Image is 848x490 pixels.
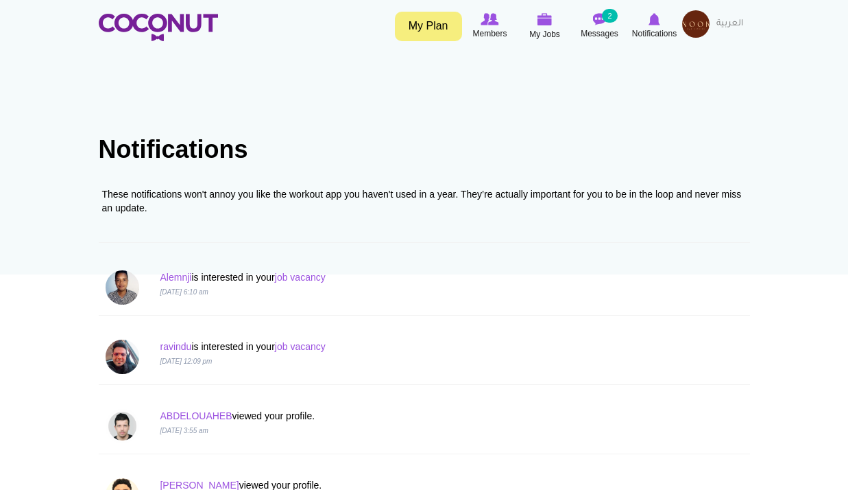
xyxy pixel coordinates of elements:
span: Notifications [632,27,677,40]
span: Members [472,27,507,40]
a: Notifications Notifications [627,10,682,42]
div: These notifications won't annoy you like the workout app you haven't used in a year. They’re actu... [102,187,747,215]
a: My Jobs My Jobs [518,10,572,43]
img: Home [99,14,218,41]
img: Notifications [649,13,660,25]
a: Alemnji [160,272,191,283]
img: Browse Members [481,13,498,25]
a: job vacancy [275,272,326,283]
p: is interested in your [160,270,578,284]
img: Messages [593,13,607,25]
a: Messages Messages 2 [572,10,627,42]
small: 2 [602,9,617,23]
img: My Jobs [537,13,553,25]
a: Browse Members Members [463,10,518,42]
h1: Notifications [99,136,750,163]
p: is interested in your [160,340,578,353]
a: العربية [710,10,750,38]
span: My Jobs [529,27,560,41]
span: Messages [581,27,618,40]
a: ravindu [160,341,191,352]
a: job vacancy [275,341,326,352]
a: ABDELOUAHEB [160,410,232,421]
i: [DATE] 3:55 am [160,427,208,434]
p: viewed your profile. [160,409,578,423]
a: My Plan [395,12,462,41]
i: [DATE] 12:09 pm [160,358,212,365]
i: [DATE] 6:10 am [160,288,208,296]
